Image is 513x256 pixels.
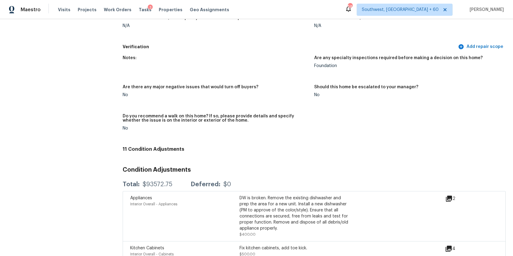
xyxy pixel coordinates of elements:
[314,24,501,28] div: N/A
[123,126,309,130] div: No
[123,93,309,97] div: No
[123,85,258,89] h5: Are there any major negative issues that would turn off buyers?
[457,41,506,52] button: Add repair scope
[104,7,131,13] span: Work Orders
[240,245,349,251] div: Fix kitchen cabinets, add toe kick.
[459,43,503,51] span: Add repair scope
[123,167,506,173] h3: Condition Adjustments
[191,181,220,187] div: Deferred:
[143,181,172,187] div: $93572.75
[314,56,483,60] h5: Are any specialty inspections required before making a decision on this home?
[58,7,70,13] span: Visits
[123,44,457,50] h5: Verification
[130,196,152,200] span: Appliances
[148,5,153,11] div: 3
[123,146,506,152] h4: 11 Condition Adjustments
[348,4,352,10] div: 580
[130,246,164,250] span: Kitchen Cabinets
[130,252,174,256] span: Interior Overall - Cabinets
[467,7,504,13] span: [PERSON_NAME]
[362,7,439,13] span: Southwest, [GEOGRAPHIC_DATA] + 60
[123,24,309,28] div: N/A
[314,93,501,97] div: No
[123,56,137,60] h5: Notes:
[445,245,475,252] div: 4
[139,8,151,12] span: Tasks
[78,7,97,13] span: Projects
[159,7,182,13] span: Properties
[190,7,229,13] span: Geo Assignments
[223,181,231,187] div: $0
[21,7,41,13] span: Maestro
[314,85,418,89] h5: Should this home be escalated to your manager?
[123,114,309,123] h5: Do you recommend a walk on this home? If so, please provide details and specify whether the issue...
[240,195,349,231] div: DW is broken. Remove the existing dishwasher and prep the area for a new unit. Install a new dish...
[240,252,255,256] span: $500.00
[445,195,475,202] div: 2
[314,64,501,68] div: Foundation
[240,233,256,236] span: $400.00
[123,181,140,187] div: Total:
[130,202,177,206] span: Interior Overall - Appliances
